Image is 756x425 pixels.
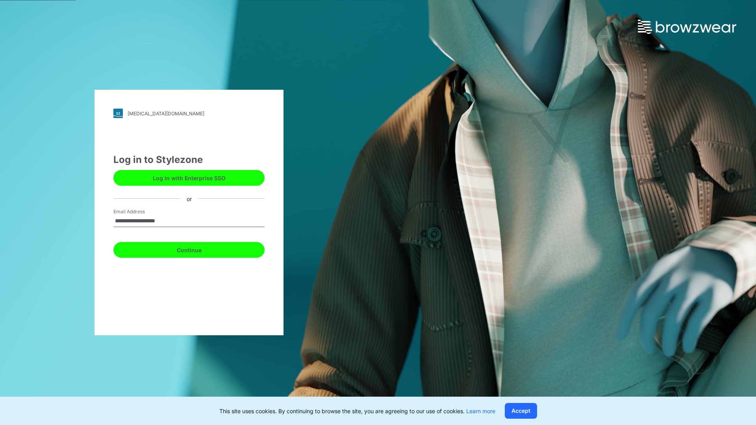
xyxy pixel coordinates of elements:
label: Email Address [113,208,169,215]
img: browzwear-logo.73288ffb.svg [638,20,736,34]
div: or [180,194,198,203]
button: Continue [113,242,265,258]
p: This site uses cookies. By continuing to browse the site, you are agreeing to our use of cookies. [219,407,495,415]
button: Accept [505,403,537,419]
div: [MEDICAL_DATA][DOMAIN_NAME] [128,111,204,116]
img: svg+xml;base64,PHN2ZyB3aWR0aD0iMjgiIGhlaWdodD0iMjgiIHZpZXdCb3g9IjAgMCAyOCAyOCIgZmlsbD0ibm9uZSIgeG... [113,109,123,118]
a: Learn more [466,408,495,414]
button: Log in with Enterprise SSO [113,170,265,186]
div: Log in to Stylezone [113,153,265,167]
a: [MEDICAL_DATA][DOMAIN_NAME] [113,109,265,118]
